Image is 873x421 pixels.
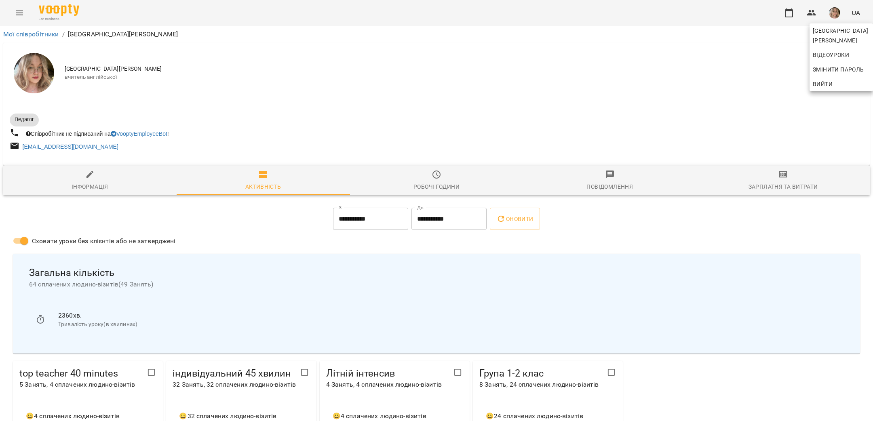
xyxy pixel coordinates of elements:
[813,26,870,45] span: [GEOGRAPHIC_DATA][PERSON_NAME]
[810,77,873,91] button: Вийти
[810,48,852,62] a: Відеоуроки
[813,50,849,60] span: Відеоуроки
[810,62,873,77] a: Змінити пароль
[813,65,870,74] span: Змінити пароль
[813,79,833,89] span: Вийти
[810,23,873,48] a: [GEOGRAPHIC_DATA][PERSON_NAME]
